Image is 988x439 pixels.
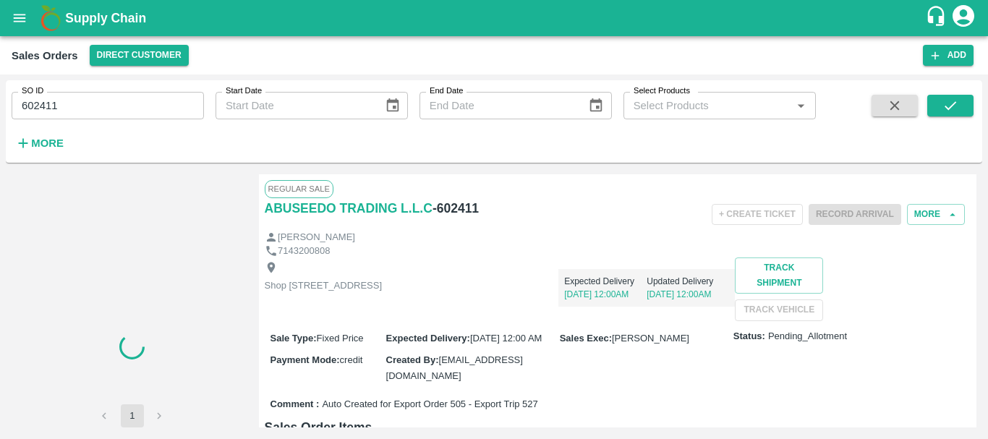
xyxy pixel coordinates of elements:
[65,11,146,25] b: Supply Chain
[735,257,823,294] button: Track Shipment
[226,85,262,97] label: Start Date
[564,288,647,301] p: [DATE] 12:00AM
[379,92,406,119] button: Choose date
[582,92,610,119] button: Choose date
[612,333,689,344] span: [PERSON_NAME]
[560,333,612,344] label: Sales Exec :
[628,96,788,115] input: Select Products
[634,85,690,97] label: Select Products
[271,354,340,365] label: Payment Mode :
[12,46,78,65] div: Sales Orders
[271,398,320,412] label: Comment :
[386,354,523,381] span: [EMAIL_ADDRESS][DOMAIN_NAME]
[31,137,64,149] strong: More
[386,354,439,365] label: Created By :
[278,244,330,258] p: 7143200808
[322,398,537,412] span: Auto Created for Export Order 505 - Export Trip 527
[265,417,971,438] h6: Sales Order Items
[12,92,204,119] input: Enter SO ID
[271,333,317,344] label: Sale Type :
[647,275,729,288] p: Updated Delivery
[950,3,976,33] div: account of current user
[278,231,355,244] p: [PERSON_NAME]
[925,5,950,31] div: customer-support
[430,85,463,97] label: End Date
[470,333,542,344] span: [DATE] 12:00 AM
[733,330,765,344] label: Status:
[91,404,174,427] nav: pagination navigation
[3,1,36,35] button: open drawer
[265,180,333,197] span: Regular Sale
[65,8,925,28] a: Supply Chain
[317,333,364,344] span: Fixed Price
[564,275,647,288] p: Expected Delivery
[265,279,383,293] p: Shop [STREET_ADDRESS]
[386,333,470,344] label: Expected Delivery :
[420,92,577,119] input: End Date
[265,198,433,218] a: ABUSEEDO TRADING L.L.C
[216,92,373,119] input: Start Date
[791,96,810,115] button: Open
[90,45,189,66] button: Select DC
[121,404,144,427] button: page 1
[340,354,363,365] span: credit
[22,85,43,97] label: SO ID
[923,45,974,66] button: Add
[12,131,67,155] button: More
[647,288,729,301] p: [DATE] 12:00AM
[768,330,847,344] span: Pending_Allotment
[433,198,479,218] h6: - 602411
[907,204,965,225] button: More
[36,4,65,33] img: logo
[809,208,901,219] span: Please dispatch the trip before ending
